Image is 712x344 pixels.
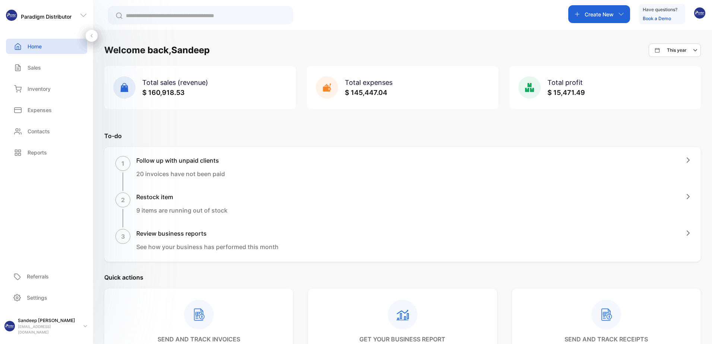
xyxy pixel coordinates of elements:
a: Book a Demo [643,16,671,21]
span: $ 145,447.04 [345,89,387,96]
p: Expenses [28,106,52,114]
p: Home [28,42,42,50]
img: profile [4,321,15,331]
p: 20 invoices have not been paid [136,169,225,178]
button: This year [649,44,701,57]
button: avatar [694,5,705,23]
p: Create New [585,10,614,18]
span: $ 15,471.49 [547,89,585,96]
p: See how your business has performed this month [136,242,279,251]
h1: Restock item [136,192,228,201]
p: Settings [27,294,47,302]
p: Quick actions [104,273,701,282]
img: avatar [694,7,705,19]
span: Total sales (revenue) [142,79,208,86]
p: Contacts [28,127,50,135]
h1: Welcome back, Sandeep [104,44,210,57]
p: Referrals [27,273,49,280]
img: logo [6,10,17,21]
p: 3 [121,232,125,241]
span: $ 160,918.53 [142,89,185,96]
p: 1 [121,159,124,168]
p: Sales [28,64,41,71]
p: Have questions? [643,6,677,13]
p: get your business report [359,335,445,344]
p: This year [667,47,687,54]
span: Total profit [547,79,583,86]
span: Total expenses [345,79,392,86]
p: send and track receipts [565,335,648,344]
p: To-do [104,131,701,140]
p: send and track invoices [158,335,240,344]
p: Sandeep [PERSON_NAME] [18,317,77,324]
p: Paradigm Distributor [21,13,71,20]
h1: Review business reports [136,229,279,238]
button: Create New [568,5,630,23]
p: Reports [28,149,47,156]
p: 2 [121,195,125,204]
p: Inventory [28,85,51,93]
p: [EMAIL_ADDRESS][DOMAIN_NAME] [18,324,77,335]
h1: Follow up with unpaid clients [136,156,225,165]
p: 9 items are running out of stock [136,206,228,215]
